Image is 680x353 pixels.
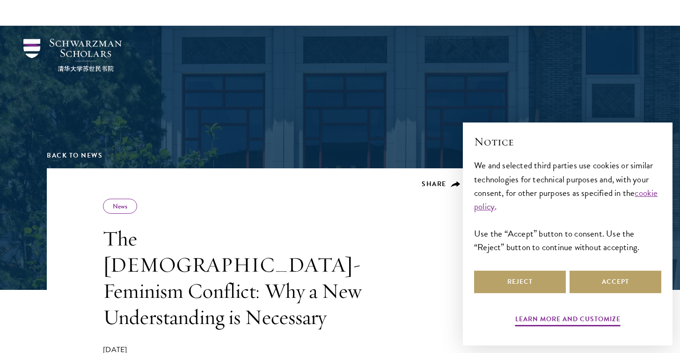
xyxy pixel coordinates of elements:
div: We and selected third parties use cookies or similar technologies for technical purposes and, wit... [474,158,661,253]
img: Schwarzman Scholars [23,39,122,72]
button: Accept [570,271,661,293]
a: News [113,202,127,211]
a: Back to News [47,151,102,160]
h1: The [DEMOGRAPHIC_DATA]-Feminism Conflict: Why a New Understanding is Necessary [103,225,370,330]
button: Reject [474,271,566,293]
h2: Notice [474,134,661,150]
button: Share [422,180,461,188]
button: Learn more and customize [515,313,621,328]
a: cookie policy [474,186,658,213]
span: Share [422,179,446,189]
